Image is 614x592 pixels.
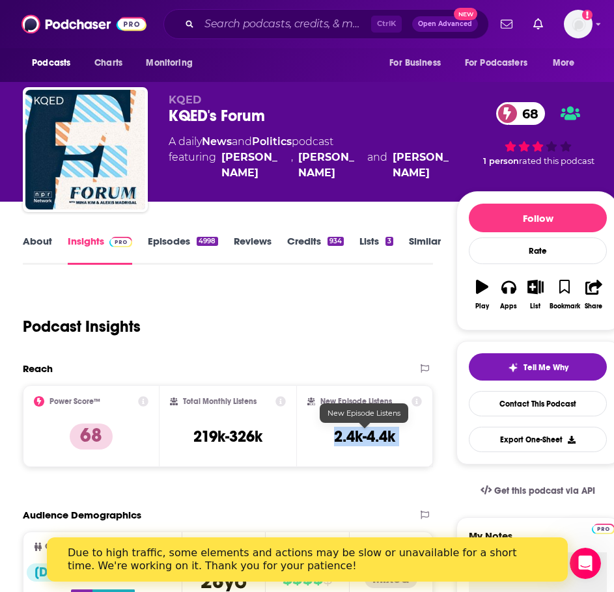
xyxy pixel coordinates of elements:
span: For Business [389,54,441,72]
div: Bookmark [550,303,580,310]
span: and [232,135,252,148]
img: Podchaser Pro [109,237,132,247]
a: Lists3 [359,235,393,265]
span: KQED [169,94,201,106]
img: Podchaser - Follow, Share and Rate Podcasts [21,12,147,36]
span: New [454,8,477,20]
button: Share [581,271,607,318]
img: User Profile [564,10,593,38]
div: Apps [500,303,517,310]
p: 68 [70,424,113,450]
span: featuring [169,150,456,181]
span: 68 [509,102,545,125]
span: Charts [94,54,122,72]
a: Episodes4998 [148,235,217,265]
h2: Power Score™ [49,397,100,406]
div: Search podcasts, credits, & more... [163,9,489,39]
a: Show notifications dropdown [495,13,518,35]
button: Bookmark [549,271,581,318]
a: Similar [409,235,441,265]
a: Rachael Myrow [393,150,456,181]
a: Reviews [234,235,272,265]
h1: Podcast Insights [23,317,141,336]
input: Search podcasts, credits, & more... [199,14,371,34]
span: For Podcasters [465,54,527,72]
button: Play [469,271,495,318]
a: Get this podcast via API [470,475,606,507]
button: Open AdvancedNew [412,16,478,32]
iframe: Intercom live chat banner [47,537,568,582]
label: My Notes [469,530,607,552]
button: open menu [456,51,546,75]
div: A daily podcast [169,134,456,181]
h3: 219k-326k [193,427,262,446]
span: Get this podcast via API [494,485,595,496]
div: Share [585,303,602,310]
a: Alexis Madrigal [298,150,362,181]
div: 3 [385,237,393,246]
span: More [553,54,575,72]
h2: Reach [23,362,53,375]
span: New Episode Listens [328,409,400,418]
a: 68 [496,102,545,125]
a: Contact This Podcast [469,391,607,416]
button: Show profile menu [564,10,593,38]
div: [DEMOGRAPHIC_DATA] [27,563,178,582]
a: Charts [86,51,130,75]
span: Open Advanced [418,21,472,27]
span: rated this podcast [519,156,594,166]
button: Follow [469,204,607,232]
div: 4998 [197,237,217,246]
span: , [291,150,293,181]
a: News [202,135,232,148]
span: Gender [45,543,74,551]
h2: New Episode Listens [320,397,392,406]
div: 934 [328,237,344,246]
button: open menu [380,51,457,75]
span: Podcasts [32,54,70,72]
a: Politics [252,135,292,148]
button: Export One-Sheet [469,427,607,452]
a: InsightsPodchaser Pro [68,235,132,265]
a: Mina Kim [221,150,285,181]
img: KQED's Forum [25,90,145,209]
button: List [522,271,549,318]
button: open menu [137,51,209,75]
span: Logged in as LBPublicity2 [564,10,593,38]
button: open menu [544,51,591,75]
span: Monitoring [146,54,192,72]
span: Ctrl K [371,16,402,33]
svg: Add a profile image [582,10,593,20]
button: Apps [495,271,522,318]
h2: Total Monthly Listens [183,397,257,406]
span: and [367,150,387,181]
a: Show notifications dropdown [528,13,548,35]
h2: Audience Demographics [23,509,141,521]
div: List [530,303,540,310]
div: Rate [469,237,607,264]
button: open menu [23,51,87,75]
button: tell me why sparkleTell Me Why [469,353,607,381]
span: Tell Me Why [523,362,568,373]
img: tell me why sparkle [508,362,518,373]
iframe: Intercom live chat [570,548,601,579]
div: Play [475,303,489,310]
span: 1 person [483,156,519,166]
a: About [23,235,52,265]
h3: 2.4k-4.4k [334,427,395,446]
a: Credits934 [287,235,344,265]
